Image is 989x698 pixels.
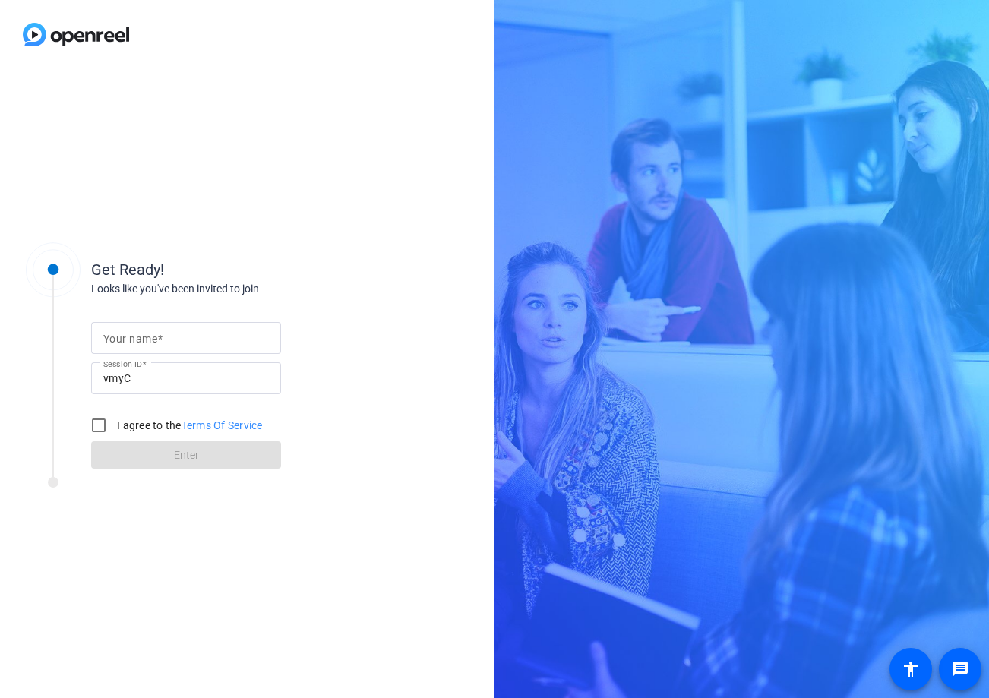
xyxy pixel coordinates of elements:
div: Get Ready! [91,258,395,281]
div: Looks like you've been invited to join [91,281,395,297]
a: Terms Of Service [182,419,263,431]
mat-label: Session ID [103,359,142,368]
mat-icon: message [951,660,969,678]
label: I agree to the [114,418,263,433]
mat-icon: accessibility [902,660,920,678]
mat-label: Your name [103,333,157,345]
